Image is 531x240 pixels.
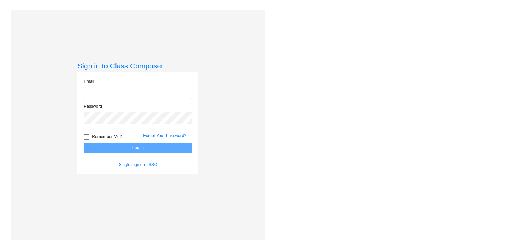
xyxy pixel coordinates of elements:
[84,103,102,109] label: Password
[84,78,94,85] label: Email
[77,61,198,70] h3: Sign in to Class Composer
[84,143,192,153] button: Log In
[119,162,157,167] a: Single sign on - SSO
[92,133,122,141] span: Remember Me?
[143,133,186,138] a: Forgot Your Password?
